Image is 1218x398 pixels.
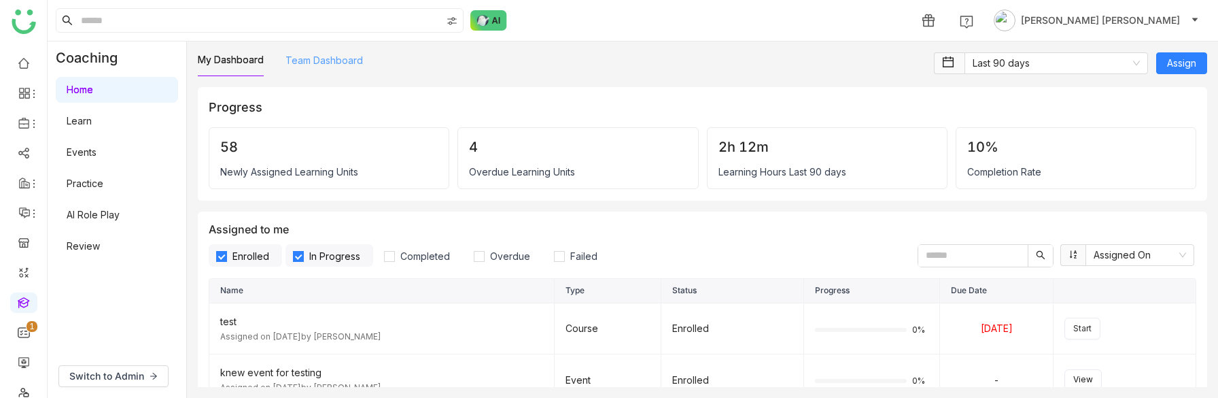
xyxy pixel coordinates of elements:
[304,250,366,262] span: In Progress
[220,382,543,395] div: Assigned on [DATE] by [PERSON_NAME]
[67,209,120,220] a: AI Role Play
[67,115,92,127] a: Learn
[1064,369,1102,391] button: View
[565,373,650,388] div: Event
[69,369,144,384] span: Switch to Admin
[67,146,97,158] a: Events
[967,139,1185,155] div: 10%
[447,16,457,27] img: search-type.svg
[29,320,35,333] p: 1
[67,84,93,95] a: Home
[469,166,686,178] div: Overdue Learning Units
[1021,13,1180,28] span: [PERSON_NAME] [PERSON_NAME]
[555,279,661,303] th: Type
[981,322,1013,334] span: [DATE]
[973,53,1140,73] nz-select-item: Last 90 days
[991,10,1202,31] button: [PERSON_NAME] [PERSON_NAME]
[27,321,37,332] nz-badge-sup: 1
[198,54,264,65] a: My Dashboard
[58,365,169,387] button: Switch to Admin
[912,326,928,334] span: 0%
[940,279,1054,303] th: Due Date
[67,240,100,252] a: Review
[220,365,543,380] div: knew event for testing
[1156,52,1207,74] button: Assign
[220,331,543,344] div: Assigned on [DATE] by [PERSON_NAME]
[67,178,103,189] a: Practice
[220,314,543,329] div: test
[1064,318,1100,339] button: Start
[209,98,1196,116] div: Progress
[967,166,1185,178] div: Completion Rate
[285,54,363,66] a: Team Dashboard
[1167,56,1196,71] span: Assign
[470,10,507,31] img: ask-buddy-normal.svg
[672,321,793,336] div: Enrolled
[227,250,275,262] span: Enrolled
[960,15,973,29] img: help.svg
[912,377,928,385] span: 0%
[209,222,1196,267] div: Assigned to me
[1094,245,1186,265] nz-select-item: Assigned On
[209,279,555,303] th: Name
[220,166,438,178] div: Newly Assigned Learning Units
[565,321,650,336] div: Course
[565,250,603,262] span: Failed
[469,139,686,155] div: 4
[395,250,455,262] span: Completed
[718,166,936,178] div: Learning Hours Last 90 days
[1073,374,1093,386] span: View
[48,42,138,74] div: Coaching
[1073,322,1092,335] span: Start
[804,279,940,303] th: Progress
[994,10,1015,31] img: avatar
[220,139,438,155] div: 58
[718,139,936,155] div: 2h 12m
[485,250,536,262] span: Overdue
[12,10,36,34] img: logo
[672,373,793,388] div: Enrolled
[661,279,804,303] th: Status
